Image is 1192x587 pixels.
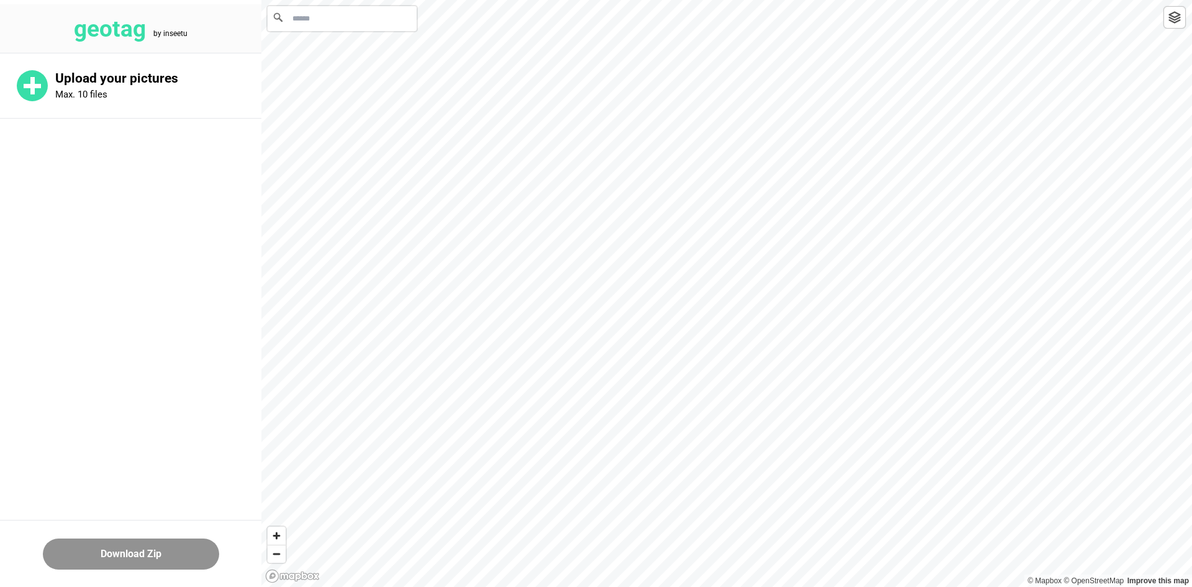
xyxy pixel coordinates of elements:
button: Zoom out [268,545,286,563]
a: Map feedback [1127,576,1189,585]
a: Mapbox logo [265,569,320,583]
a: Mapbox [1027,576,1062,585]
tspan: geotag [74,16,146,42]
img: toggleLayer [1168,11,1181,24]
button: Download Zip [43,539,219,570]
p: Max. 10 files [55,89,107,100]
input: Search [268,6,417,31]
a: OpenStreetMap [1063,576,1124,585]
tspan: by inseetu [153,29,187,38]
p: Upload your pictures [55,71,261,86]
button: Zoom in [268,527,286,545]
